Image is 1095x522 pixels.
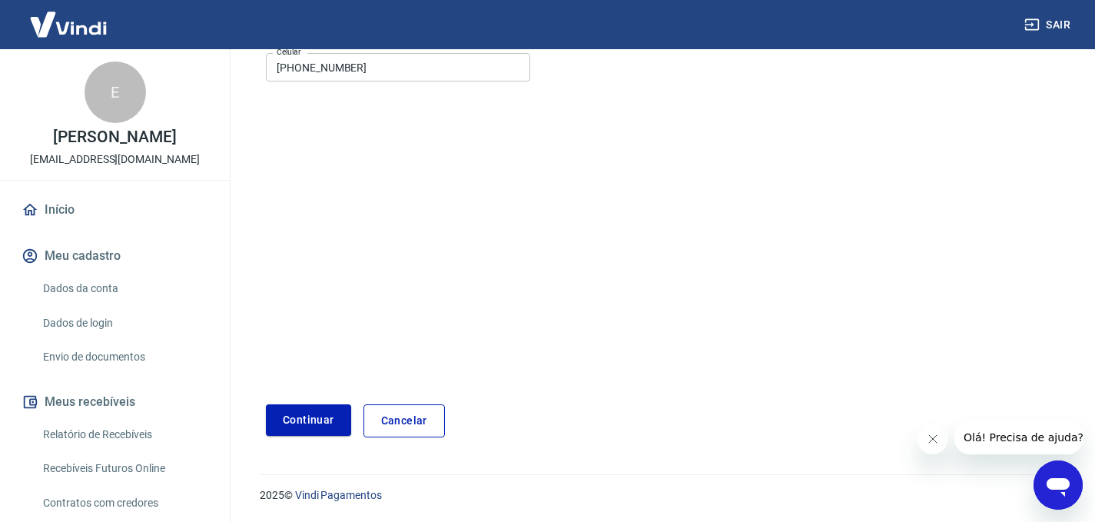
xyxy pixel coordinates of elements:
[18,193,211,227] a: Início
[37,453,211,484] a: Recebíveis Futuros Online
[37,341,211,373] a: Envio de documentos
[917,424,948,454] iframe: Fechar mensagem
[1034,460,1083,510] iframe: Botão para abrir a janela de mensagens
[18,239,211,273] button: Meu cadastro
[37,273,211,304] a: Dados da conta
[85,62,146,123] div: E
[37,487,211,519] a: Contratos com credores
[30,151,200,168] p: [EMAIL_ADDRESS][DOMAIN_NAME]
[277,46,301,58] label: Celular
[954,421,1083,454] iframe: Mensagem da empresa
[1021,11,1077,39] button: Sair
[266,404,351,436] button: Continuar
[9,11,129,23] span: Olá! Precisa de ajuda?
[18,1,118,48] img: Vindi
[363,404,445,437] a: Cancelar
[53,129,176,145] p: [PERSON_NAME]
[260,487,1058,504] p: 2025 ©
[18,385,211,419] button: Meus recebíveis
[37,308,211,339] a: Dados de login
[37,419,211,451] a: Relatório de Recebíveis
[295,489,382,501] a: Vindi Pagamentos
